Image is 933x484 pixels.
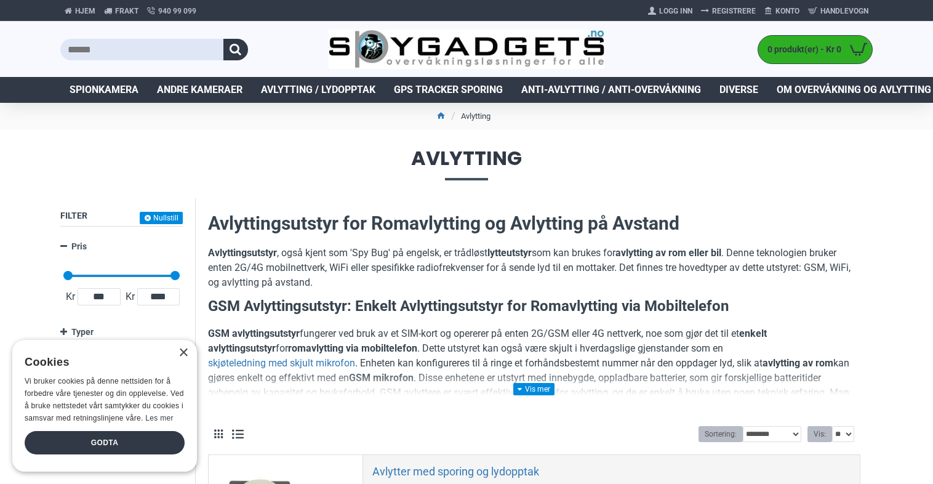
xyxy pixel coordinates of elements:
span: Hjem [75,6,95,17]
span: GPS Tracker Sporing [394,83,503,97]
span: Avlytting [60,148,873,180]
a: skjøteledning med skjult mikrofon [208,356,355,371]
label: Sortering: [699,426,743,442]
p: , også kjent som 'Spy Bug' på engelsk, er trådløst som kan brukes for . Denne teknologien bruker ... [208,246,860,290]
strong: avlytting av rom [763,357,833,369]
label: Vis: [807,426,832,442]
span: Kr [63,289,78,304]
strong: GSM mikrofon [349,372,414,384]
h2: Avlyttingsutstyr for Romavlytting og Avlytting på Avstand [208,211,860,236]
a: Avlytting / Lydopptak [252,77,385,103]
span: Diverse [719,83,758,97]
div: Godta [25,431,185,454]
span: Spionkamera [70,83,138,97]
a: Pris [60,236,183,257]
div: Close [178,349,188,358]
span: Vi bruker cookies på denne nettsiden for å forbedre våre tjenester og din opplevelse. Ved å bruke... [25,377,184,422]
a: Les mer, opens a new window [145,414,173,422]
span: Konto [775,6,799,17]
div: Cookies [25,349,177,376]
a: 0 produkt(er) - Kr 0 [758,36,872,63]
span: Filter [60,211,87,220]
button: Nullstill [140,212,183,224]
a: Avlytter med sporing og lydopptak [372,464,539,478]
span: Om overvåkning og avlytting [777,83,931,97]
strong: GSM avlyttingsutstyr [208,328,300,339]
span: Kr [123,289,137,304]
a: Anti-avlytting / Anti-overvåkning [512,77,710,103]
a: Diverse [710,77,767,103]
strong: enkelt avlyttingsutstyr [208,328,767,354]
strong: lytteutstyr [487,247,532,259]
span: 940 99 099 [158,6,196,17]
span: Anti-avlytting / Anti-overvåkning [521,83,701,97]
a: Typer [60,321,183,343]
span: 0 produkt(er) - Kr 0 [758,43,844,56]
span: Avlytting / Lydopptak [261,83,375,97]
a: Konto [760,1,804,21]
strong: avlytting av rom eller bil [615,247,721,259]
p: fungerer ved bruk av et SIM-kort og opererer på enten 2G/GSM eller 4G nettverk, noe som gjør det ... [208,326,860,415]
a: Registrere [697,1,760,21]
a: Spionkamera [60,77,148,103]
span: Frakt [115,6,138,17]
h3: GSM Avlyttingsutstyr: Enkelt Avlyttingsutstyr for Romavlytting via Mobiltelefon [208,296,860,317]
span: Andre kameraer [157,83,242,97]
a: GPS Tracker Sporing [385,77,512,103]
a: Logg Inn [644,1,697,21]
a: Handlevogn [804,1,873,21]
a: Andre kameraer [148,77,252,103]
span: Logg Inn [659,6,692,17]
strong: romavlytting via mobiltelefon [288,342,417,354]
img: SpyGadgets.no [329,30,605,70]
span: Handlevogn [820,6,868,17]
span: Registrere [712,6,756,17]
strong: Avlyttingsutstyr [208,247,277,259]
